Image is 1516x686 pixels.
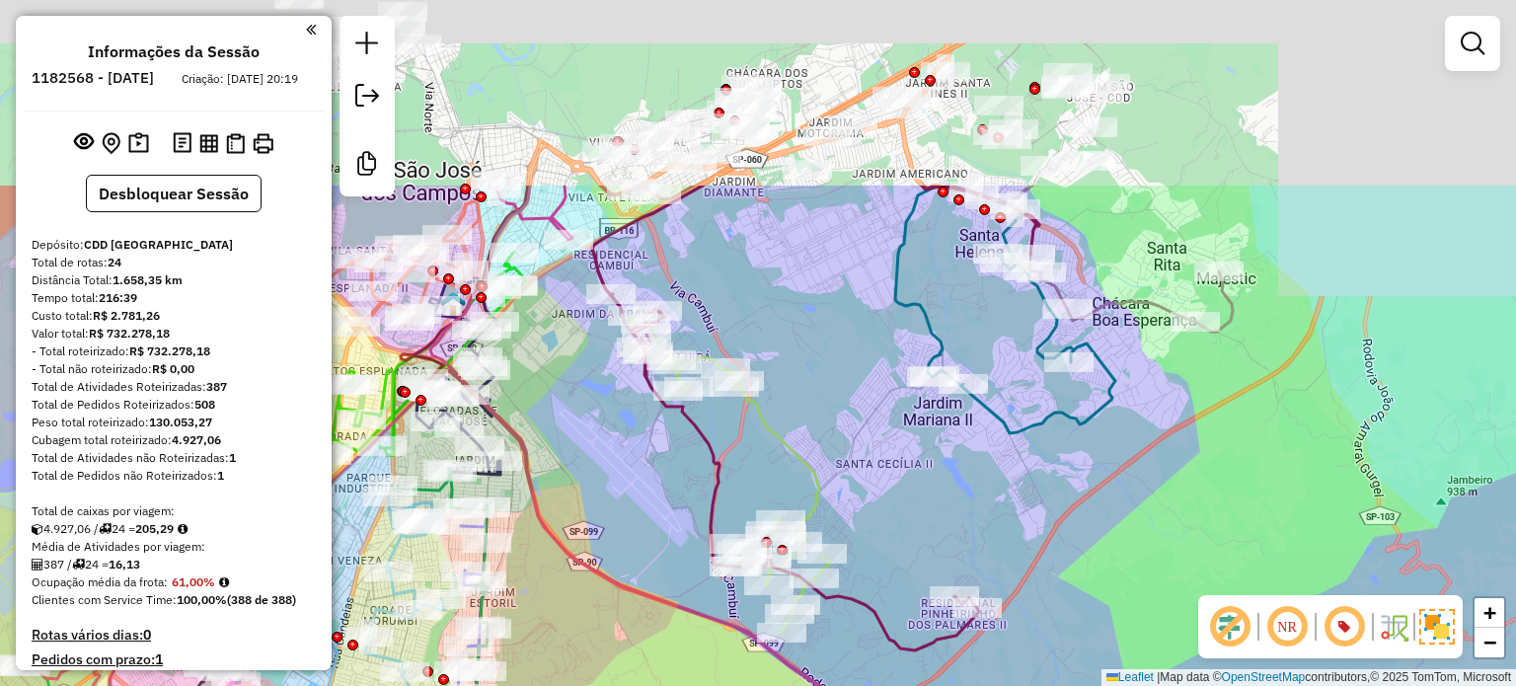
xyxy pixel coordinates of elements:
[32,343,316,360] div: - Total roteirizado:
[32,431,316,449] div: Cubagem total roteirizado:
[109,557,140,572] strong: 16,13
[32,592,177,607] span: Clientes com Service Time:
[86,175,262,212] button: Desbloquear Sessão
[1483,600,1496,625] span: +
[124,128,153,159] button: Painel de Sugestão
[1222,670,1306,684] a: OpenStreetMap
[347,24,387,68] a: Nova sessão e pesquisa
[98,128,124,159] button: Centralizar mapa no depósito ou ponto de apoio
[174,70,306,88] div: Criação: [DATE] 20:19
[1483,630,1496,654] span: −
[206,379,227,394] strong: 387
[135,521,174,536] strong: 205,29
[32,325,316,343] div: Valor total:
[1263,603,1311,650] span: Ocultar NR
[178,523,188,535] i: Meta Caixas/viagem: 194,10 Diferença: 11,19
[149,415,212,429] strong: 130.053,27
[32,449,316,467] div: Total de Atividades não Roteirizadas:
[113,272,183,287] strong: 1.658,35 km
[93,308,160,323] strong: R$ 2.781,26
[1157,670,1160,684] span: |
[1475,628,1504,657] a: Zoom out
[32,289,316,307] div: Tempo total:
[99,290,137,305] strong: 216:39
[1321,603,1368,650] span: Exibir número da rota
[172,574,215,589] strong: 61,00%
[89,326,170,341] strong: R$ 732.278,18
[99,523,112,535] i: Total de rotas
[32,236,316,254] div: Depósito:
[32,414,316,431] div: Peso total roteirizado:
[172,432,221,447] strong: 4.927,06
[249,129,277,158] button: Imprimir Rotas
[129,343,210,358] strong: R$ 732.278,18
[1106,670,1154,684] a: Leaflet
[32,271,316,289] div: Distância Total:
[440,291,466,317] img: 615 UDC Light SJC Centro
[1419,609,1455,645] img: Exibir/Ocultar setores
[227,592,296,607] strong: (388 de 388)
[32,502,316,520] div: Total de caixas por viagem:
[72,559,85,571] i: Total de rotas
[152,361,194,376] strong: R$ 0,00
[347,76,387,120] a: Exportar sessão
[347,144,387,189] a: Criar modelo
[32,538,316,556] div: Média de Atividades por viagem:
[32,651,163,668] h4: Pedidos com prazo:
[219,576,229,588] em: Média calculada utilizando a maior ocupação (%Peso ou %Cubagem) de cada rota da sessão. Rotas cro...
[217,468,224,483] strong: 1
[229,450,236,465] strong: 1
[1378,611,1409,643] img: Fluxo de ruas
[169,128,195,159] button: Logs desbloquear sessão
[1101,669,1516,686] div: Map data © contributors,© 2025 TomTom, Microsoft
[32,523,43,535] i: Cubagem total roteirizado
[177,592,227,607] strong: 100,00%
[70,127,98,159] button: Exibir sessão original
[32,378,316,396] div: Total de Atividades Roteirizadas:
[32,520,316,538] div: 4.927,06 / 24 =
[155,650,163,668] strong: 1
[32,69,154,87] h6: 1182568 - [DATE]
[32,556,316,573] div: 387 / 24 =
[32,307,316,325] div: Custo total:
[32,396,316,414] div: Total de Pedidos Roteirizados:
[1475,598,1504,628] a: Zoom in
[32,559,43,571] i: Total de Atividades
[32,574,168,589] span: Ocupação média da frota:
[84,237,233,252] strong: CDD [GEOGRAPHIC_DATA]
[195,129,222,156] button: Visualizar relatório de Roteirização
[306,18,316,40] a: Clique aqui para minimizar o painel
[88,42,260,61] h4: Informações da Sessão
[1453,24,1492,63] a: Exibir filtros
[194,397,215,412] strong: 508
[32,467,316,485] div: Total de Pedidos não Roteirizados:
[32,360,316,378] div: - Total não roteirizado:
[143,626,151,644] strong: 0
[108,255,121,269] strong: 24
[32,627,316,644] h4: Rotas vários dias:
[222,129,249,158] button: Visualizar Romaneio
[32,254,316,271] div: Total de rotas:
[1206,603,1253,650] span: Exibir deslocamento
